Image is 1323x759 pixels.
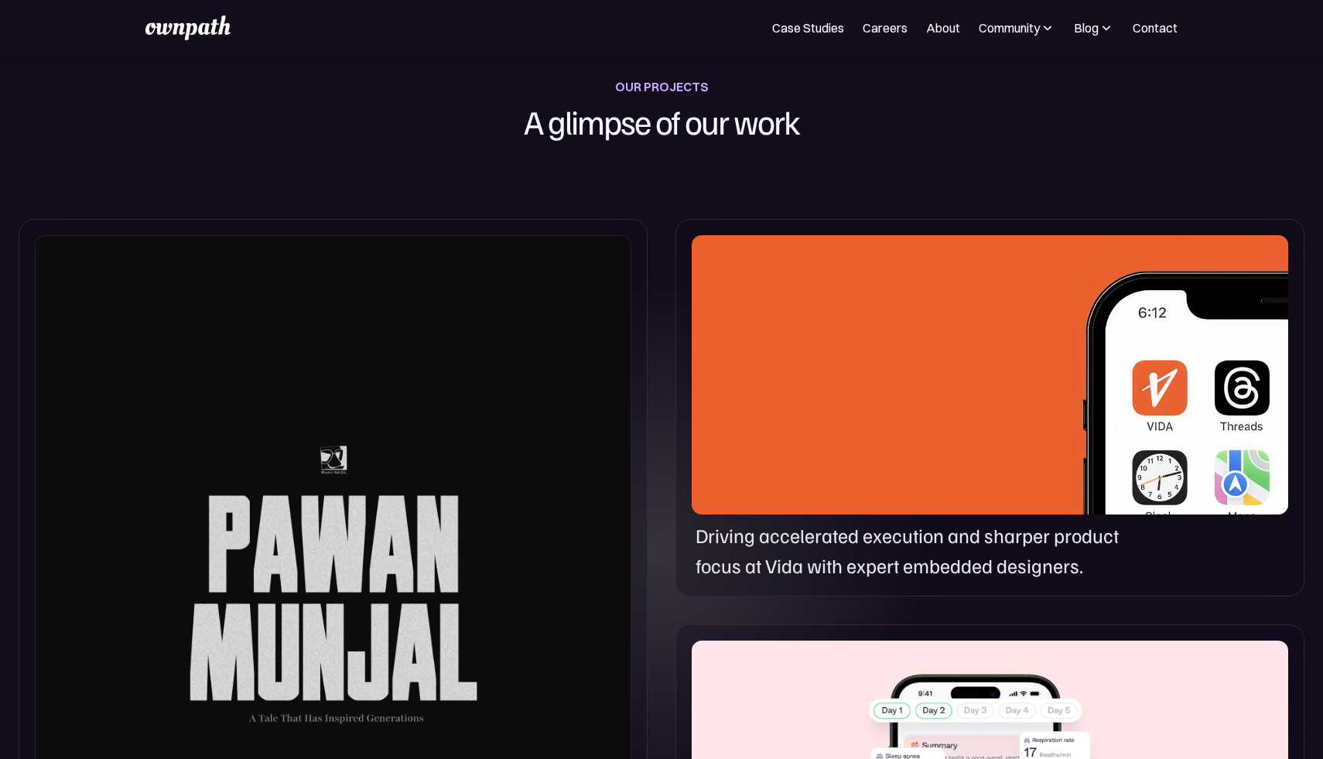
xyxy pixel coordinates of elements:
div: Blog [1074,19,1099,37]
h1: A glimpse of our work [446,97,877,145]
a: About [926,19,960,37]
a: Careers [863,19,908,37]
a: Case Studies [772,19,844,37]
div: Community [979,19,1040,37]
div: Blog [1074,19,1114,37]
p: Driving accelerated execution and sharper product focus at Vida with expert embedded designers. [696,521,1157,580]
a: Contact [1133,19,1178,37]
div: OUR PROJECTS [615,76,709,97]
div: Community [979,19,1055,37]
